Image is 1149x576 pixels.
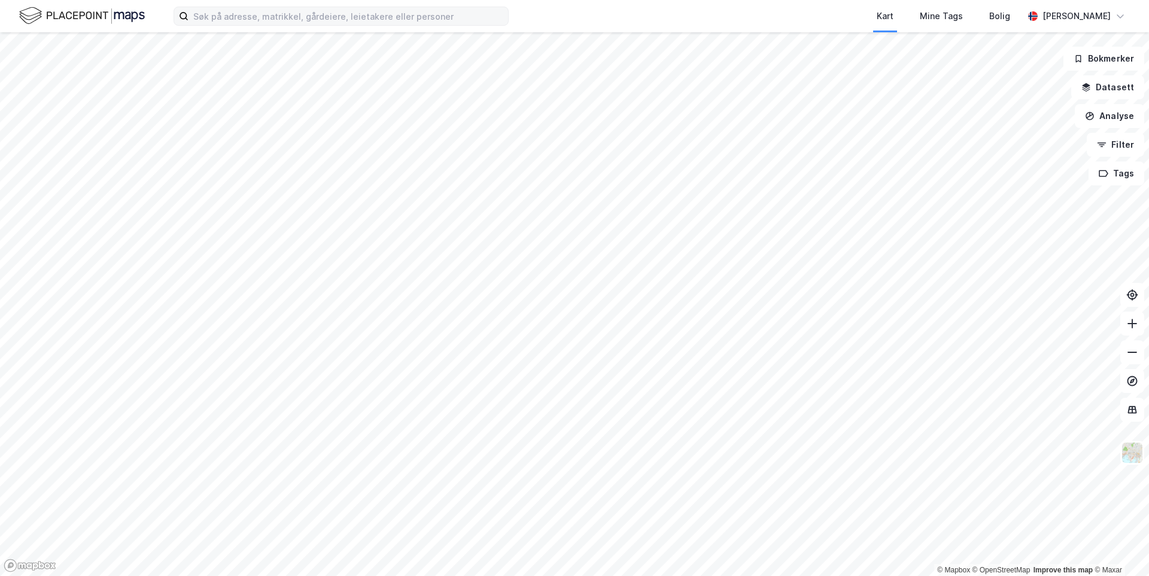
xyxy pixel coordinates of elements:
a: Improve this map [1034,566,1093,574]
button: Tags [1089,161,1144,185]
iframe: Chat Widget [1089,519,1149,576]
input: Søk på adresse, matrikkel, gårdeiere, leietakere eller personer [189,7,508,25]
div: Kart [877,9,893,23]
a: OpenStreetMap [972,566,1031,574]
button: Datasett [1071,75,1144,99]
button: Filter [1087,133,1144,157]
img: logo.f888ab2527a4732fd821a326f86c7f29.svg [19,5,145,26]
a: Mapbox [937,566,970,574]
button: Analyse [1075,104,1144,128]
button: Bokmerker [1063,47,1144,71]
div: Kontrollprogram for chat [1089,519,1149,576]
img: Z [1121,441,1144,464]
div: [PERSON_NAME] [1042,9,1111,23]
div: Mine Tags [920,9,963,23]
a: Mapbox homepage [4,559,56,572]
div: Bolig [989,9,1010,23]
